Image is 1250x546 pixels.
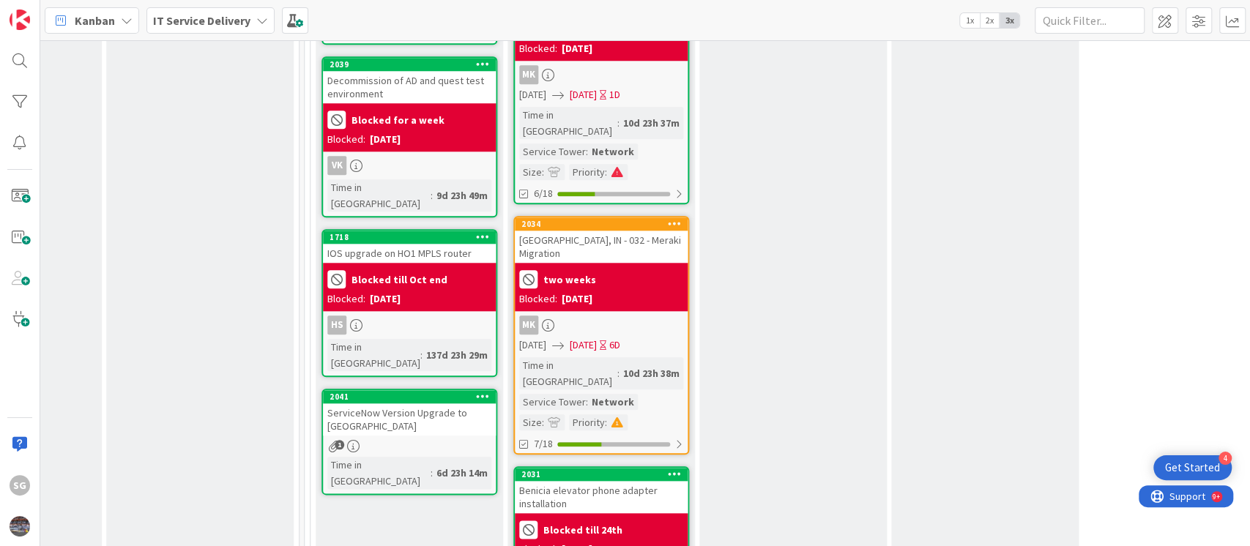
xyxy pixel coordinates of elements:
a: 2039Decommission of AD and quest test environmentBlocked for a weekBlocked:[DATE]VKTime in [GEOGR... [321,56,497,217]
div: 2041 [323,390,496,403]
img: Visit kanbanzone.com [10,10,30,30]
div: 1718 [330,232,496,242]
a: 2041ServiceNow Version Upgrade to [GEOGRAPHIC_DATA]Time in [GEOGRAPHIC_DATA]:6d 23h 14m [321,389,497,495]
div: [DATE] [562,291,592,307]
div: HS [327,315,346,334]
b: IT Service Delivery [153,13,250,28]
input: Quick Filter... [1035,7,1145,34]
div: [DATE] [562,41,592,56]
div: Size [519,164,542,180]
div: 2034[GEOGRAPHIC_DATA], IN - 032 - Meraki Migration [515,217,688,263]
div: Get Started [1165,460,1220,475]
div: Blocked: [519,291,557,307]
div: Blocked: [327,291,365,307]
div: 6d 23h 14m [433,465,491,481]
div: Service Tower [519,394,586,410]
div: 2041ServiceNow Version Upgrade to [GEOGRAPHIC_DATA] [323,390,496,435]
div: Time in [GEOGRAPHIC_DATA] [519,107,617,139]
span: : [605,414,607,430]
span: [DATE] [570,337,597,353]
div: 1D [609,87,620,102]
div: 137d 23h 29m [423,347,491,363]
div: MK [519,315,538,334]
div: 2039 [323,58,496,71]
div: [GEOGRAPHIC_DATA], IN - 032 - Meraki Migration [515,231,688,263]
div: sg [10,475,30,495]
span: 1x [960,13,980,28]
b: Blocked for a week [351,115,444,125]
span: 7/18 [534,436,553,452]
span: 1 [335,440,344,449]
span: : [605,164,607,180]
div: IOS upgrade on HO1 MPLS router [323,244,496,263]
div: 2039 [330,59,496,70]
span: : [586,394,588,410]
div: Network [588,394,638,410]
b: Blocked till 24th [543,525,622,535]
div: Size [519,414,542,430]
div: Decommission of AD and quest test environment [323,71,496,103]
span: : [542,164,544,180]
div: 1718IOS upgrade on HO1 MPLS router [323,231,496,263]
div: Time in [GEOGRAPHIC_DATA] [327,179,431,212]
span: Support [31,2,67,20]
span: [DATE] [570,87,597,102]
a: 1718IOS upgrade on HO1 MPLS routerBlocked till Oct endBlocked:[DATE]HSTime in [GEOGRAPHIC_DATA]:1... [321,229,497,377]
div: Blocked: [519,41,557,56]
div: 2034 [515,217,688,231]
div: 2034 [521,219,688,229]
div: Priority [569,164,605,180]
b: two weeks [543,274,596,285]
div: 2031 [521,469,688,479]
div: 9+ [74,6,81,18]
div: VK [327,156,346,175]
span: : [431,187,433,203]
div: Service Tower [519,143,586,160]
div: 4 [1219,452,1232,465]
div: ServiceNow Version Upgrade to [GEOGRAPHIC_DATA] [323,403,496,435]
div: MK [519,65,538,84]
div: MK [515,315,688,334]
div: Time in [GEOGRAPHIC_DATA] [519,357,617,389]
div: Network [588,143,638,160]
span: : [617,365,620,381]
div: 2031 [515,468,688,481]
div: Open Get Started checklist, remaining modules: 4 [1153,455,1232,480]
div: 6D [609,337,620,353]
span: [DATE] [519,87,546,102]
span: : [617,115,620,131]
div: 2039Decommission of AD and quest test environment [323,58,496,103]
div: 10d 23h 38m [620,365,683,381]
div: 1718 [323,231,496,244]
span: : [431,465,433,481]
div: [DATE] [370,291,401,307]
span: 2x [980,13,1000,28]
span: 6/18 [534,186,553,201]
div: 10d 23h 37m [620,115,683,131]
div: Priority [569,414,605,430]
span: Kanban [75,12,115,29]
span: : [420,347,423,363]
div: HS [323,315,496,334]
span: 3x [1000,13,1019,28]
div: Benicia elevator phone adapter installation [515,481,688,513]
div: Time in [GEOGRAPHIC_DATA] [327,339,420,371]
img: avatar [10,516,30,536]
div: [DATE] [370,132,401,147]
div: 2031Benicia elevator phone adapter installation [515,468,688,513]
div: 9d 23h 49m [433,187,491,203]
div: VK [323,156,496,175]
span: [DATE] [519,337,546,353]
div: 2041 [330,392,496,402]
div: Blocked: [327,132,365,147]
span: : [542,414,544,430]
span: : [586,143,588,160]
b: Blocked till Oct end [351,274,447,285]
div: MK [515,65,688,84]
div: Time in [GEOGRAPHIC_DATA] [327,457,431,489]
a: 2034[GEOGRAPHIC_DATA], IN - 032 - Meraki Migrationtwo weeksBlocked:[DATE]MK[DATE][DATE]6DTime in ... [513,216,689,455]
